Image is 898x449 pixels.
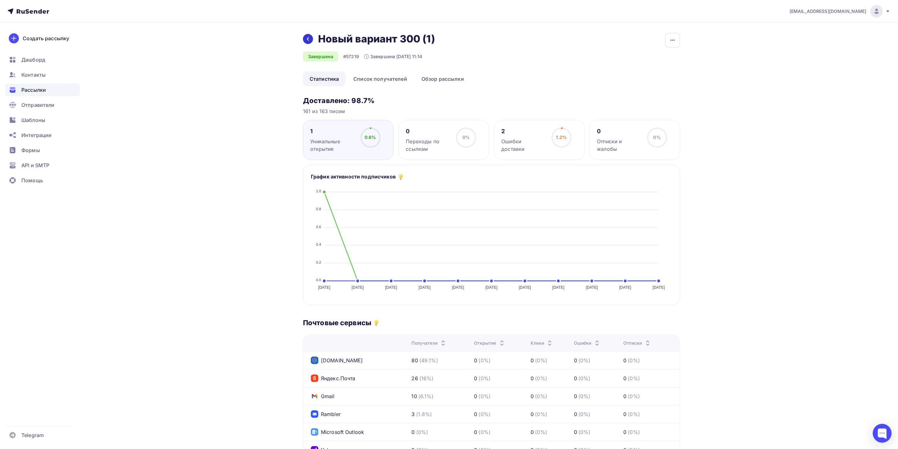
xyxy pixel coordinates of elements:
[790,8,867,14] span: [EMAIL_ADDRESS][DOMAIN_NAME]
[474,392,477,400] div: 0
[21,177,43,184] span: Помощь
[574,357,577,364] div: 0
[531,428,534,436] div: 0
[418,392,434,400] div: (6.1%)
[578,428,591,436] div: (0%)
[316,225,321,229] tspan: 0.6
[412,428,415,436] div: 0
[578,357,591,364] div: (0%)
[552,285,565,290] tspan: [DATE]
[597,138,642,153] div: Отписки и жалобы
[311,138,355,153] div: Уникальные открытия
[531,340,554,346] div: Клики
[5,68,80,81] a: Контакты
[653,134,661,140] span: 0%
[790,5,890,18] a: [EMAIL_ADDRESS][DOMAIN_NAME]
[311,392,335,400] div: Gmail
[535,375,548,382] div: (0%)
[531,375,534,382] div: 0
[624,357,627,364] div: 0
[385,285,397,290] tspan: [DATE]
[303,318,371,327] h3: Почтовые сервисы
[653,285,665,290] tspan: [DATE]
[303,52,338,62] div: Завершена
[311,410,341,418] div: Rambler
[535,357,548,364] div: (0%)
[479,357,491,364] div: (0%)
[412,392,417,400] div: 10
[316,189,321,193] tspan: 1.0
[415,72,471,86] a: Обзор рассылки
[21,56,45,63] span: Дашборд
[628,375,640,382] div: (0%)
[412,340,447,346] div: Получатели
[574,428,577,436] div: 0
[364,53,422,60] div: Завершена [DATE] 11:14
[578,410,591,418] div: (0%)
[619,285,631,290] tspan: [DATE]
[21,146,40,154] span: Формы
[462,134,470,140] span: 0%
[419,357,438,364] div: (49.1%)
[474,357,477,364] div: 0
[318,285,330,290] tspan: [DATE]
[316,278,321,282] tspan: 0.0
[479,410,491,418] div: (0%)
[303,96,680,105] h3: Доставлено: 98.7%
[406,138,450,153] div: Переходы по ссылкам
[452,285,464,290] tspan: [DATE]
[5,114,80,126] a: Шаблоны
[628,410,640,418] div: (0%)
[474,340,506,346] div: Открытия
[502,138,546,153] div: Ошибки доставки
[316,243,321,246] tspan: 0.4
[303,72,345,86] a: Статистика
[556,134,567,140] span: 1.2%
[21,116,45,124] span: Шаблоны
[318,33,435,45] h2: Новый вариант 300 (1)
[21,86,46,94] span: Рассылки
[474,375,477,382] div: 0
[628,357,640,364] div: (0%)
[535,410,548,418] div: (0%)
[574,375,577,382] div: 0
[311,357,363,364] div: [DOMAIN_NAME]
[347,72,414,86] a: Список получателей
[5,99,80,111] a: Отправители
[578,392,591,400] div: (0%)
[624,428,627,436] div: 0
[479,375,491,382] div: (0%)
[21,131,52,139] span: Интеграции
[365,134,376,140] span: 0.6%
[628,428,640,436] div: (0%)
[416,428,428,436] div: (0%)
[419,285,431,290] tspan: [DATE]
[316,260,321,264] tspan: 0.2
[624,410,627,418] div: 0
[21,431,44,439] span: Telegram
[486,285,498,290] tspan: [DATE]
[23,35,69,42] div: Создать рассылку
[311,375,355,382] div: Яндекс.Почта
[21,101,55,109] span: Отправители
[412,375,418,382] div: 26
[5,144,80,156] a: Формы
[5,53,80,66] a: Дашборд
[574,340,601,346] div: Ошибки
[303,107,680,115] div: 161 из 163 писем
[406,128,450,135] div: 0
[624,392,627,400] div: 0
[479,392,491,400] div: (0%)
[531,392,534,400] div: 0
[343,53,359,60] div: #57219
[474,428,477,436] div: 0
[586,285,598,290] tspan: [DATE]
[412,410,415,418] div: 3
[531,357,534,364] div: 0
[21,162,49,169] span: API и SMTP
[311,428,364,436] div: Microsoft Outlook
[624,340,652,346] div: Отписки
[574,392,577,400] div: 0
[311,173,396,180] h5: График активности подписчиков
[352,285,364,290] tspan: [DATE]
